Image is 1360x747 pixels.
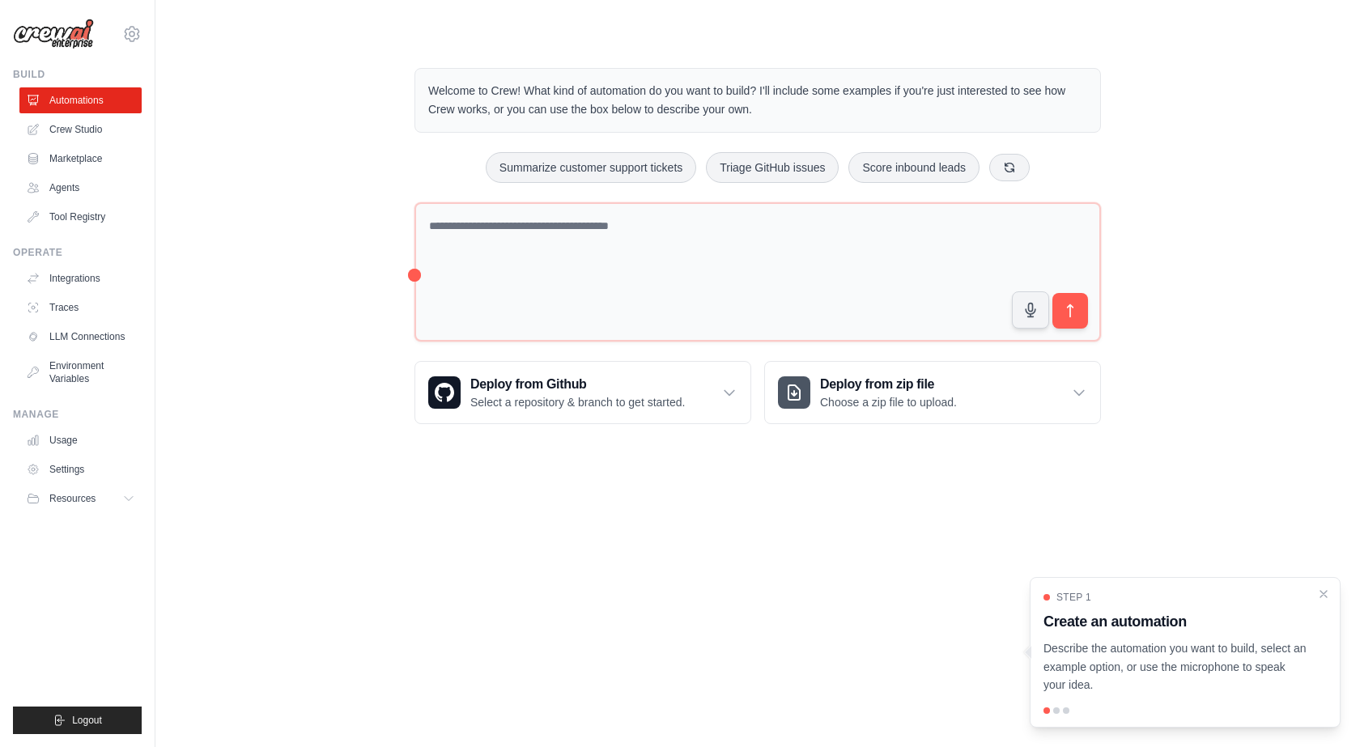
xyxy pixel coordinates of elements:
[19,486,142,511] button: Resources
[13,246,142,259] div: Operate
[19,265,142,291] a: Integrations
[19,117,142,142] a: Crew Studio
[19,204,142,230] a: Tool Registry
[848,152,980,183] button: Score inbound leads
[19,353,142,392] a: Environment Variables
[1043,639,1307,694] p: Describe the automation you want to build, select an example option, or use the microphone to spe...
[72,714,102,727] span: Logout
[19,427,142,453] a: Usage
[470,394,685,410] p: Select a repository & branch to get started.
[19,295,142,320] a: Traces
[13,707,142,734] button: Logout
[470,375,685,394] h3: Deploy from Github
[19,456,142,482] a: Settings
[1317,588,1330,601] button: Close walkthrough
[820,394,957,410] p: Choose a zip file to upload.
[19,146,142,172] a: Marketplace
[820,375,957,394] h3: Deploy from zip file
[706,152,839,183] button: Triage GitHub issues
[19,324,142,350] a: LLM Connections
[428,82,1087,119] p: Welcome to Crew! What kind of automation do you want to build? I'll include some examples if you'...
[19,175,142,201] a: Agents
[13,68,142,81] div: Build
[1043,610,1307,633] h3: Create an automation
[13,408,142,421] div: Manage
[13,19,94,49] img: Logo
[19,87,142,113] a: Automations
[49,492,96,505] span: Resources
[486,152,696,183] button: Summarize customer support tickets
[1056,591,1091,604] span: Step 1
